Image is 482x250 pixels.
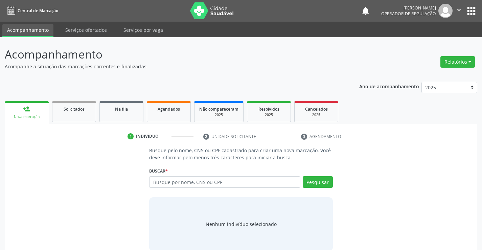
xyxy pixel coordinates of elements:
[465,5,477,17] button: apps
[438,4,453,18] img: img
[61,24,112,36] a: Serviços ofertados
[149,147,332,161] p: Busque pelo nome, CNS ou CPF cadastrado para criar uma nova marcação. Você deve informar pelo men...
[305,106,328,112] span: Cancelados
[199,106,238,112] span: Não compareceram
[361,6,370,16] button: notifications
[258,106,279,112] span: Resolvidos
[381,11,436,17] span: Operador de regulação
[115,106,128,112] span: Na fila
[453,4,465,18] button: 
[2,24,53,37] a: Acompanhamento
[149,166,168,176] label: Buscar
[5,5,58,16] a: Central de Marcação
[149,176,300,188] input: Busque por nome, CNS ou CPF
[5,63,336,70] p: Acompanhe a situação das marcações correntes e finalizadas
[299,112,333,117] div: 2025
[303,176,333,188] button: Pesquisar
[455,6,463,14] i: 
[199,112,238,117] div: 2025
[5,46,336,63] p: Acompanhamento
[9,114,44,119] div: Nova marcação
[119,24,168,36] a: Serviços por vaga
[64,106,85,112] span: Solicitados
[252,112,286,117] div: 2025
[381,5,436,11] div: [PERSON_NAME]
[136,133,159,139] div: Indivíduo
[128,133,134,139] div: 1
[23,105,30,113] div: person_add
[359,82,419,90] p: Ano de acompanhamento
[440,56,475,68] button: Relatórios
[206,221,277,228] div: Nenhum indivíduo selecionado
[18,8,58,14] span: Central de Marcação
[158,106,180,112] span: Agendados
